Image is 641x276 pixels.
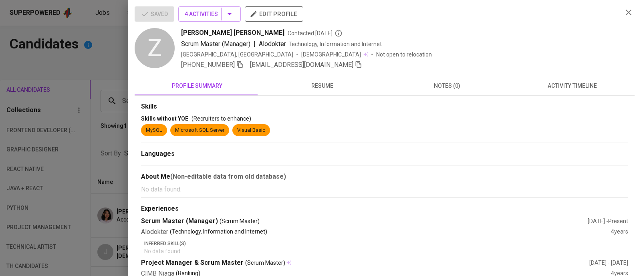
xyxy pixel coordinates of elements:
[139,81,255,91] span: profile summary
[178,6,241,22] button: 4 Activities
[141,149,628,159] div: Languages
[144,247,628,255] p: No data found.
[170,173,286,180] b: (Non-editable data from old database)
[335,29,343,37] svg: By Batam recruiter
[181,28,284,38] span: [PERSON_NAME] [PERSON_NAME]
[141,102,628,111] div: Skills
[254,39,256,49] span: |
[245,259,285,267] span: (Scrum Master)
[245,6,303,22] button: edit profile
[220,217,260,225] span: (Scrum Master)
[141,172,628,181] div: About Me
[185,9,234,19] span: 4 Activities
[250,61,353,68] span: [EMAIL_ADDRESS][DOMAIN_NAME]
[376,50,432,58] p: Not open to relocation
[181,61,235,68] span: [PHONE_NUMBER]
[170,228,267,237] p: (Technology, Information and Internet)
[141,258,589,268] div: Project Manager & Scrum Master
[146,127,162,134] div: MySQL
[288,41,382,47] span: Technology, Information and Internet
[245,10,303,17] a: edit profile
[611,228,628,237] div: 4 years
[181,40,250,48] span: Scrum Master (Manager)
[144,240,628,247] p: Inferred Skill(s)
[514,81,630,91] span: activity timeline
[141,115,188,122] span: Skills without YOE
[288,29,343,37] span: Contacted [DATE]
[135,28,175,68] div: Z
[589,259,628,267] div: [DATE] - [DATE]
[251,9,297,19] span: edit profile
[175,127,224,134] div: Microsoft SQL Server
[588,217,628,225] div: [DATE] - Present
[389,81,505,91] span: notes (0)
[264,81,380,91] span: resume
[141,185,628,194] p: No data found.
[181,50,293,58] div: [GEOGRAPHIC_DATA], [GEOGRAPHIC_DATA]
[141,204,628,214] div: Experiences
[301,50,362,58] span: [DEMOGRAPHIC_DATA]
[141,228,611,237] div: Alodokter
[191,115,251,122] span: (Recruiters to enhance)
[259,40,286,48] span: Alodokter
[237,127,265,134] div: Visual Basic
[141,217,588,226] div: Scrum Master (Manager)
